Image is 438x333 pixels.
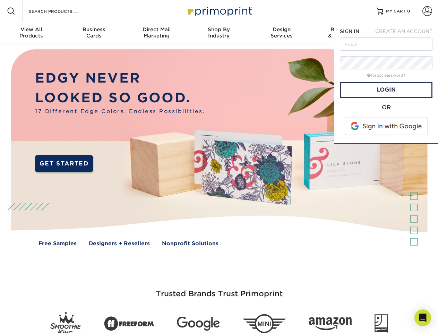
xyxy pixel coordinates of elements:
p: EDGY NEVER [35,68,205,88]
a: Free Samples [38,240,77,248]
span: SIGN IN [340,28,359,34]
iframe: Google Customer Reviews [2,312,59,331]
div: Industry [188,26,250,39]
a: Nonprofit Solutions [162,240,218,248]
a: BusinessCards [62,22,125,44]
div: & Templates [313,26,375,39]
h3: Trusted Brands Trust Primoprint [16,273,422,307]
span: Direct Mail [125,26,188,33]
a: Resources& Templates [313,22,375,44]
span: Business [62,26,125,33]
img: Amazon [309,317,352,331]
div: OR [340,103,432,112]
span: 0 [407,9,410,14]
div: Services [250,26,313,39]
input: Email [340,37,432,51]
div: Marketing [125,26,188,39]
img: Primoprint [184,3,254,18]
div: Open Intercom Messenger [414,309,431,326]
div: Cards [62,26,125,39]
span: Design [250,26,313,33]
span: CREATE AN ACCOUNT [375,28,432,34]
span: Resources [313,26,375,33]
a: Login [340,82,432,98]
span: MY CART [386,8,406,14]
a: GET STARTED [35,155,93,172]
a: forgot password? [367,73,405,78]
p: LOOKED SO GOOD. [35,88,205,108]
a: Designers + Resellers [89,240,150,248]
img: Google [177,317,220,331]
span: Shop By [188,26,250,33]
img: Goodwill [375,314,388,333]
input: SEARCH PRODUCTS..... [28,7,96,15]
a: Shop ByIndustry [188,22,250,44]
a: DesignServices [250,22,313,44]
a: Direct MailMarketing [125,22,188,44]
span: 17 Different Edge Colors. Endless Possibilities. [35,108,205,116]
